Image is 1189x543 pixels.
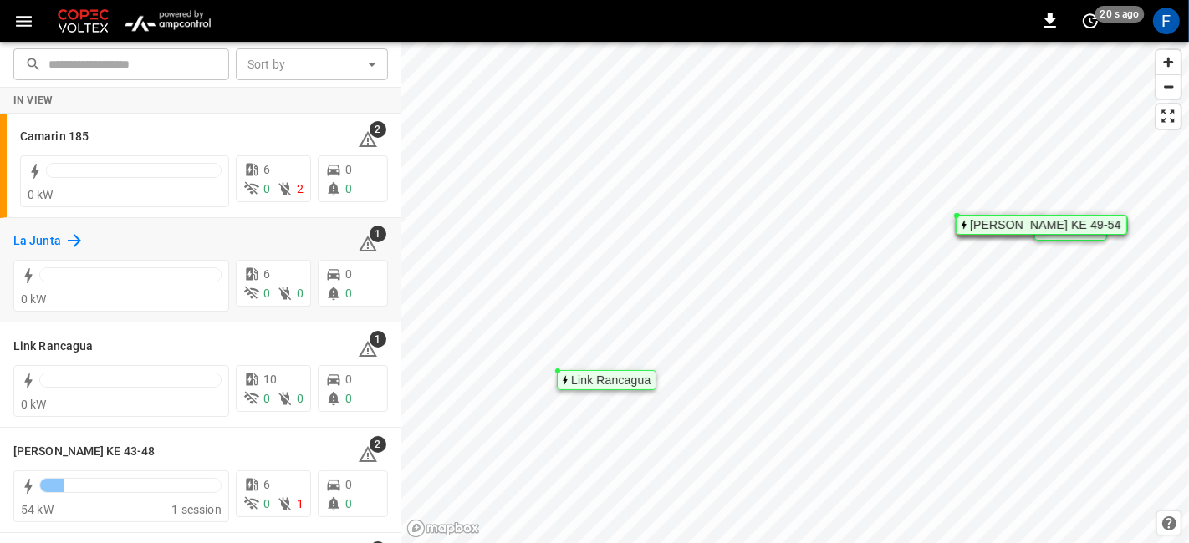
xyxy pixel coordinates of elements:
span: 0 [345,163,352,176]
span: 6 [263,478,270,491]
span: 2 [297,182,304,195]
span: 0 [345,392,352,405]
span: 6 [263,267,270,281]
span: 0 [345,267,352,281]
div: profile-icon [1153,8,1180,34]
span: 0 kW [28,188,54,201]
span: 1 [297,497,304,510]
span: 0 kW [21,292,47,306]
span: 0 [263,392,270,405]
span: 1 [370,226,386,242]
span: 0 [263,287,270,300]
span: 2 [370,436,386,453]
button: Zoom out [1156,74,1181,99]
h6: Loza Colon KE 43-48 [13,443,155,461]
span: 0 [345,497,352,510]
div: Map marker [956,215,1127,235]
span: 0 [297,392,304,405]
button: Zoom in [1156,50,1181,74]
span: 10 [263,373,277,386]
span: 0 [345,478,352,491]
span: 0 [345,373,352,386]
span: 0 [263,497,270,510]
span: 6 [263,163,270,176]
span: 0 [345,182,352,195]
div: Map marker [557,370,656,390]
span: 0 [297,287,304,300]
span: Zoom out [1156,75,1181,99]
canvas: Map [401,42,1189,543]
div: Link Rancagua [571,375,651,385]
h6: Link Rancagua [13,337,93,356]
span: 1 [370,331,386,348]
span: 0 [345,287,352,300]
span: 20 s ago [1095,6,1145,23]
img: ampcontrol.io logo [119,5,217,37]
span: 0 [263,182,270,195]
h6: Camarin 185 [20,128,89,146]
a: Mapbox homepage [406,519,480,538]
strong: In View [13,94,54,106]
h6: La Junta [13,232,61,251]
button: set refresh interval [1077,8,1104,34]
span: 0 kW [21,398,47,411]
span: 2 [370,121,386,138]
span: 54 kW [21,503,54,516]
div: [PERSON_NAME] KE 49-54 [970,220,1121,230]
span: 1 session [171,503,221,516]
img: Customer Logo [54,5,112,37]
